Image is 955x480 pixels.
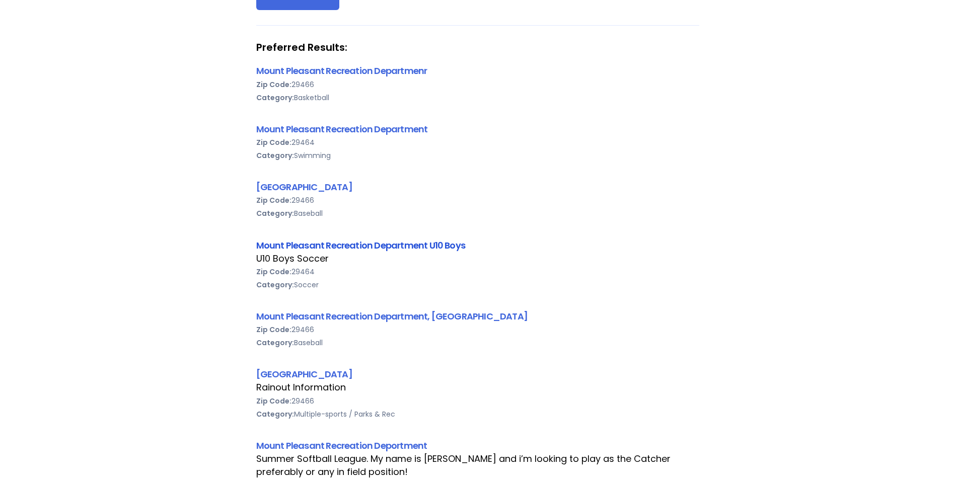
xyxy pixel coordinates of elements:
b: Category: [256,338,294,348]
b: Zip Code: [256,195,291,205]
div: Mount Pleasant Recreation Department [256,122,699,136]
div: 29466 [256,323,699,336]
a: Mount Pleasant Recreation Department, [GEOGRAPHIC_DATA] [256,310,528,323]
div: 29464 [256,136,699,149]
a: Mount Pleasant Recreation Deportment [256,439,427,452]
div: Rainout Information [256,381,699,394]
b: Category: [256,280,294,290]
div: Mount Pleasant Recreation Department, [GEOGRAPHIC_DATA] [256,309,699,323]
div: 29466 [256,394,699,408]
div: Swimming [256,149,699,162]
a: Mount Pleasant Recreation Department [256,123,428,135]
b: Zip Code: [256,325,291,335]
div: Mount Pleasant Recreation Departmenr [256,64,699,77]
b: Category: [256,208,294,218]
b: Zip Code: [256,267,291,277]
a: [GEOGRAPHIC_DATA] [256,181,352,193]
a: [GEOGRAPHIC_DATA] [256,368,352,380]
div: 29464 [256,265,699,278]
b: Category: [256,409,294,419]
div: [GEOGRAPHIC_DATA] [256,180,699,194]
div: Summer Softball League. My name is [PERSON_NAME] and i’m looking to play as the Catcher preferabl... [256,452,699,478]
b: Zip Code: [256,79,291,90]
div: 29466 [256,194,699,207]
div: Multiple-sports / Parks & Rec [256,408,699,421]
b: Category: [256,150,294,161]
div: 29466 [256,78,699,91]
div: [GEOGRAPHIC_DATA] [256,367,699,381]
div: Mount Pleasant Recreation Department U10 Boys [256,238,699,252]
a: Mount Pleasant Recreation Departmenr [256,64,427,77]
strong: Preferred Results: [256,41,699,54]
a: Mount Pleasant Recreation Department U10 Boys [256,239,466,252]
b: Zip Code: [256,396,291,406]
div: Basketball [256,91,699,104]
div: Mount Pleasant Recreation Deportment [256,439,699,452]
b: Category: [256,93,294,103]
div: Soccer [256,278,699,291]
div: U10 Boys Soccer [256,252,699,265]
div: Baseball [256,336,699,349]
b: Zip Code: [256,137,291,147]
div: Baseball [256,207,699,220]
